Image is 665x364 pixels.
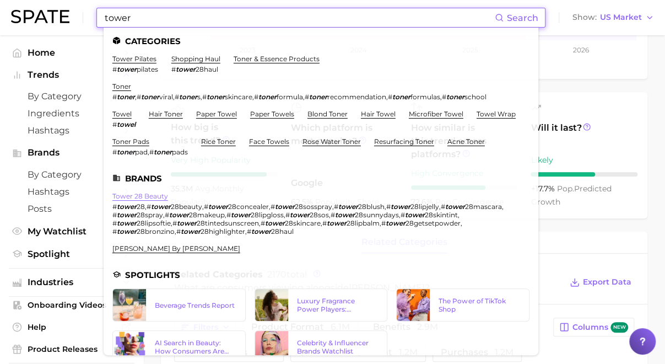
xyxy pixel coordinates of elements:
span: # [442,93,446,101]
div: The Power of TikTok Shop [439,297,520,313]
em: toner [117,148,135,156]
em: tower [405,211,425,219]
span: Search [507,13,538,23]
span: Will it last? [531,121,637,148]
span: # [137,93,141,101]
a: by Category [9,166,134,183]
span: 28makeup [189,211,225,219]
a: towel [112,110,132,118]
span: # [112,93,117,101]
span: 28lipjelly [410,202,439,211]
a: tower pilates [112,55,156,63]
div: Likely [531,153,637,167]
span: # [261,219,265,227]
span: # [112,211,117,219]
div: Celebrity & Influencer Brands Watchlist [297,339,379,355]
em: tower [151,202,171,211]
span: # [322,219,327,227]
span: by Category [28,169,116,180]
span: # [386,202,391,211]
span: Help [28,322,116,332]
span: Export Data [583,277,631,287]
li: Brands [112,174,529,183]
button: ShowUS Market [570,10,657,25]
span: pads [172,148,188,156]
a: blond toner [307,110,348,118]
em: tower [327,219,347,227]
span: 28concealer [228,202,269,211]
a: toner [112,82,131,90]
span: # [388,93,392,101]
span: commercial content [299,348,418,357]
em: tower [445,202,465,211]
span: # [175,93,179,101]
span: # [112,120,117,129]
span: # [271,202,275,211]
input: Search here for a brand, industry, or ingredient [104,8,495,27]
a: Hashtags [9,122,134,139]
span: Product Releases [28,344,116,354]
span: Hashtags [28,125,116,136]
a: Celebrity & Influencer Brands Watchlist [255,330,388,363]
a: tower 28 beauty [112,192,168,200]
a: Luxury Fragrance Power Players: Consumers’ Brand Favorites [255,288,388,322]
span: viral [159,93,173,101]
li: Categories [112,36,529,46]
em: tower [117,65,137,73]
div: 6 / 10 [531,172,637,176]
a: toner pads [112,137,149,146]
em: tower [265,219,285,227]
span: predicted growth [531,184,611,207]
span: s [197,93,201,101]
span: 28beauty [171,202,202,211]
span: # [112,148,117,156]
a: resurfacing toner [374,137,434,146]
span: # [112,202,117,211]
em: tower [275,202,295,211]
span: # [147,202,151,211]
span: 28spray [137,211,163,219]
span: 28getsetpowder [406,219,461,227]
span: formulas [410,93,440,101]
span: # [226,211,231,219]
span: 28bronzino [137,227,175,235]
em: toner [207,93,225,101]
span: # [176,227,181,235]
em: tower [117,227,137,235]
a: Hashtags [9,183,134,200]
span: +17.7% [531,184,556,194]
span: 28lipbalm [347,219,380,227]
span: Posts [28,204,116,214]
a: hair towel [361,110,396,118]
span: Home [28,47,116,58]
a: hair toner [149,110,183,118]
em: tower [231,211,251,219]
span: 28sosspray [295,202,332,211]
div: Luxury Fragrance Power Players: Consumers’ Brand Favorites [297,297,379,313]
span: new [610,322,628,333]
span: # [112,65,117,73]
a: rose water toner [302,137,361,146]
div: , [112,148,188,156]
span: pad [135,148,148,156]
span: pilates [137,65,158,73]
a: Product Releases [9,341,134,357]
span: Show [572,14,597,20]
button: Industries [9,274,134,291]
a: towel wrap [477,110,516,118]
div: , , , , , , , , , , , , , , , , , , , , [112,202,516,235]
em: tower [290,211,310,219]
span: 28lipgloss [251,211,284,219]
em: tower [169,211,189,219]
a: paper towel [196,110,237,118]
em: tower [251,227,271,235]
span: colors & prints [182,348,275,357]
a: [PERSON_NAME] by [PERSON_NAME] [112,244,240,253]
span: # [285,211,290,219]
span: # [202,93,207,101]
button: Columnsnew [553,318,634,336]
em: toner [446,93,464,101]
span: # [254,93,258,101]
img: SPATE [11,10,69,23]
span: Hashtags [28,186,116,197]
